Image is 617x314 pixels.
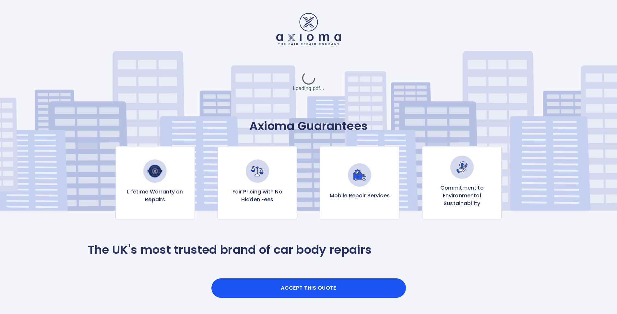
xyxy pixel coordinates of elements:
[88,119,529,133] p: Axioma Guarantees
[260,66,357,98] div: Loading pdf...
[276,13,341,45] img: Logo
[450,156,474,179] img: Commitment to Environmental Sustainability
[246,159,269,183] img: Fair Pricing with No Hidden Fees
[143,159,167,183] img: Lifetime Warranty on Repairs
[88,267,529,313] iframe: Customer reviews powered by Trustpilot
[348,163,371,187] img: Mobile Repair Services
[211,278,406,298] button: Accept this Quote
[428,184,496,207] p: Commitment to Environmental Sustainability
[121,188,189,204] p: Lifetime Warranty on Repairs
[223,188,291,204] p: Fair Pricing with No Hidden Fees
[330,192,390,200] p: Mobile Repair Services
[88,243,372,257] p: The UK's most trusted brand of car body repairs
